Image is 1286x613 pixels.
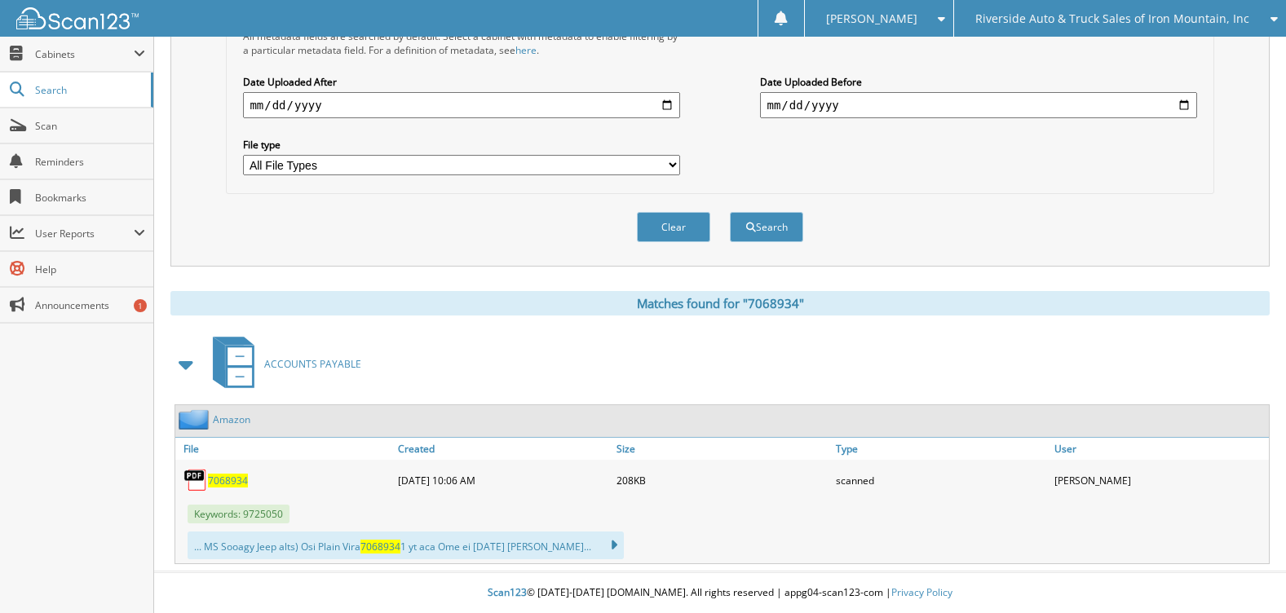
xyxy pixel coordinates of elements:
span: 7068934 [360,540,400,553]
span: Scan123 [488,585,527,599]
span: Cabinets [35,47,134,61]
a: ACCOUNTS PAYABLE [203,332,361,396]
a: here [515,43,537,57]
div: All metadata fields are searched by default. Select a cabinet with metadata to enable filtering b... [243,29,679,57]
div: 1 [134,299,147,312]
div: [PERSON_NAME] [1050,464,1269,496]
label: File type [243,138,679,152]
button: Clear [637,212,710,242]
span: [PERSON_NAME] [826,14,917,24]
input: start [243,92,679,118]
span: ACCOUNTS PAYABLE [264,357,361,371]
span: Announcements [35,298,145,312]
button: Search [730,212,803,242]
a: User [1050,438,1269,460]
div: [DATE] 10:06 AM [394,464,612,496]
input: end [760,92,1196,118]
span: Keywords: 9725050 [188,505,289,523]
span: Help [35,262,145,276]
label: Date Uploaded Before [760,75,1196,89]
a: File [175,438,394,460]
div: © [DATE]-[DATE] [DOMAIN_NAME]. All rights reserved | appg04-scan123-com | [154,573,1286,613]
span: User Reports [35,227,134,240]
div: scanned [832,464,1050,496]
a: Size [612,438,831,460]
span: Bookmarks [35,191,145,205]
img: PDF.png [183,468,208,492]
span: Search [35,83,143,97]
a: 7068934 [208,474,248,487]
iframe: Chat Widget [1204,535,1286,613]
img: folder2.png [179,409,213,430]
a: Type [832,438,1050,460]
a: Amazon [213,412,250,426]
span: Scan [35,119,145,133]
a: Privacy Policy [891,585,952,599]
div: Matches found for "7068934" [170,291,1270,315]
span: Riverside Auto & Truck Sales of Iron Mountain, Inc [975,14,1249,24]
img: scan123-logo-white.svg [16,7,139,29]
div: ... MS Sooagy Jeep alts) Osi Plain Vira 1 yt aca Ome ei [DATE] [PERSON_NAME]... [188,531,624,559]
label: Date Uploaded After [243,75,679,89]
a: Created [394,438,612,460]
div: 208KB [612,464,831,496]
span: Reminders [35,155,145,169]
